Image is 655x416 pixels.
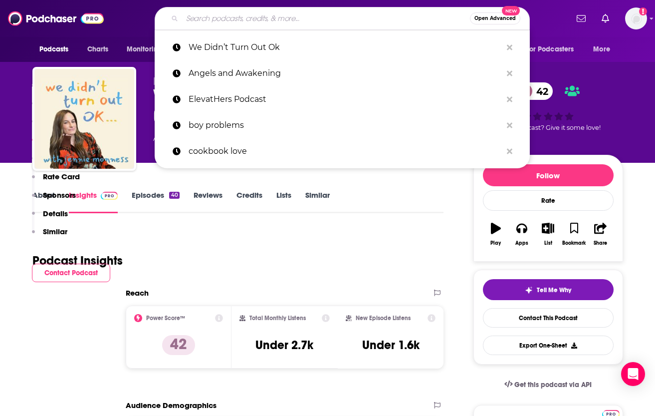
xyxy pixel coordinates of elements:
[526,42,574,56] span: For Podcasters
[639,7,647,15] svg: Add a profile image
[562,240,586,246] div: Bookmark
[189,112,502,138] p: boy problems
[586,40,623,59] button: open menu
[189,60,502,86] p: Angels and Awakening
[496,373,600,397] a: Get this podcast via API
[32,40,82,59] button: open menu
[127,42,162,56] span: Monitoring
[537,286,571,294] span: Tell Me Why
[236,190,262,213] a: Credits
[516,82,553,100] a: 42
[189,86,502,112] p: ElevatHers Podcast
[526,82,553,100] span: 42
[473,76,623,138] div: 42Good podcast? Give it some love!
[474,16,516,21] span: Open Advanced
[255,338,313,353] h3: Under 2.7k
[593,42,610,56] span: More
[43,190,76,200] p: Sponsors
[126,401,217,410] h2: Audience Demographics
[573,10,590,27] a: Show notifications dropdown
[625,7,647,29] button: Show profile menu
[483,190,614,211] div: Rate
[8,9,104,28] img: Podchaser - Follow, Share and Rate Podcasts
[32,227,67,245] button: Similar
[356,315,411,322] h2: New Episode Listens
[621,362,645,386] div: Open Intercom Messenger
[561,216,587,252] button: Bookmark
[153,76,224,85] span: [PERSON_NAME]
[305,190,330,213] a: Similar
[515,240,528,246] div: Apps
[483,164,614,186] button: Follow
[81,40,115,59] a: Charts
[87,42,109,56] span: Charts
[525,286,533,294] img: tell me why sparkle
[155,138,530,164] a: cookbook love
[276,190,291,213] a: Lists
[39,42,69,56] span: Podcasts
[594,240,607,246] div: Share
[153,132,325,144] div: A weekly podcast
[249,315,306,322] h2: Total Monthly Listens
[189,34,502,60] p: We Didn’t Turn Out Ok
[483,216,509,252] button: Play
[509,216,535,252] button: Apps
[32,190,76,209] button: Sponsors
[362,338,420,353] h3: Under 1.6k
[496,124,601,131] span: Good podcast? Give it some love!
[43,227,67,236] p: Similar
[470,12,520,24] button: Open AdvancedNew
[490,240,501,246] div: Play
[502,6,520,15] span: New
[34,69,134,169] img: We Didn't Turn Out OK with Jennie Monness
[155,34,530,60] a: We Didn’t Turn Out Ok
[514,381,592,389] span: Get this podcast via API
[132,190,179,213] a: Episodes40
[483,279,614,300] button: tell me why sparkleTell Me Why
[32,209,68,227] button: Details
[483,308,614,328] a: Contact This Podcast
[120,40,175,59] button: open menu
[32,264,110,282] button: Contact Podcast
[625,7,647,29] img: User Profile
[155,112,530,138] a: boy problems
[520,40,589,59] button: open menu
[155,7,530,30] div: Search podcasts, credits, & more...
[194,190,222,213] a: Reviews
[189,138,502,164] p: cookbook love
[146,315,185,322] h2: Power Score™
[587,216,613,252] button: Share
[155,86,530,112] a: ElevatHers Podcast
[625,7,647,29] span: Logged in as alignPR
[483,336,614,355] button: Export One-Sheet
[126,288,149,298] h2: Reach
[544,240,552,246] div: List
[43,209,68,218] p: Details
[182,10,470,26] input: Search podcasts, credits, & more...
[155,60,530,86] a: Angels and Awakening
[162,335,195,355] p: 42
[169,192,179,199] div: 40
[598,10,613,27] a: Show notifications dropdown
[535,216,561,252] button: List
